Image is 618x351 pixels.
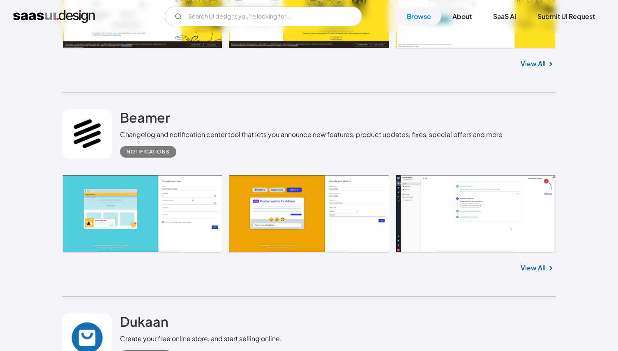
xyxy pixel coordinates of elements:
a: home [13,10,95,23]
a: About [443,7,482,26]
input: Search UI designs you're looking for... [165,7,362,26]
a: Browse [397,7,441,26]
div: Notifications [127,147,170,157]
a: View All [521,263,546,273]
a: Dukaan [120,313,168,334]
div: Changelog and notification center tool that lets you announce new features, product updates, fixe... [120,130,503,139]
a: Beamer [120,109,170,130]
a: Submit UI Request [528,7,605,26]
form: Email Form [165,7,362,26]
h2: Dukaan [120,313,168,330]
a: SaaS Ai [483,7,526,26]
div: Create your free online store, and start selling online. [120,334,282,344]
a: View All [521,59,546,69]
h2: Beamer [120,109,170,126]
